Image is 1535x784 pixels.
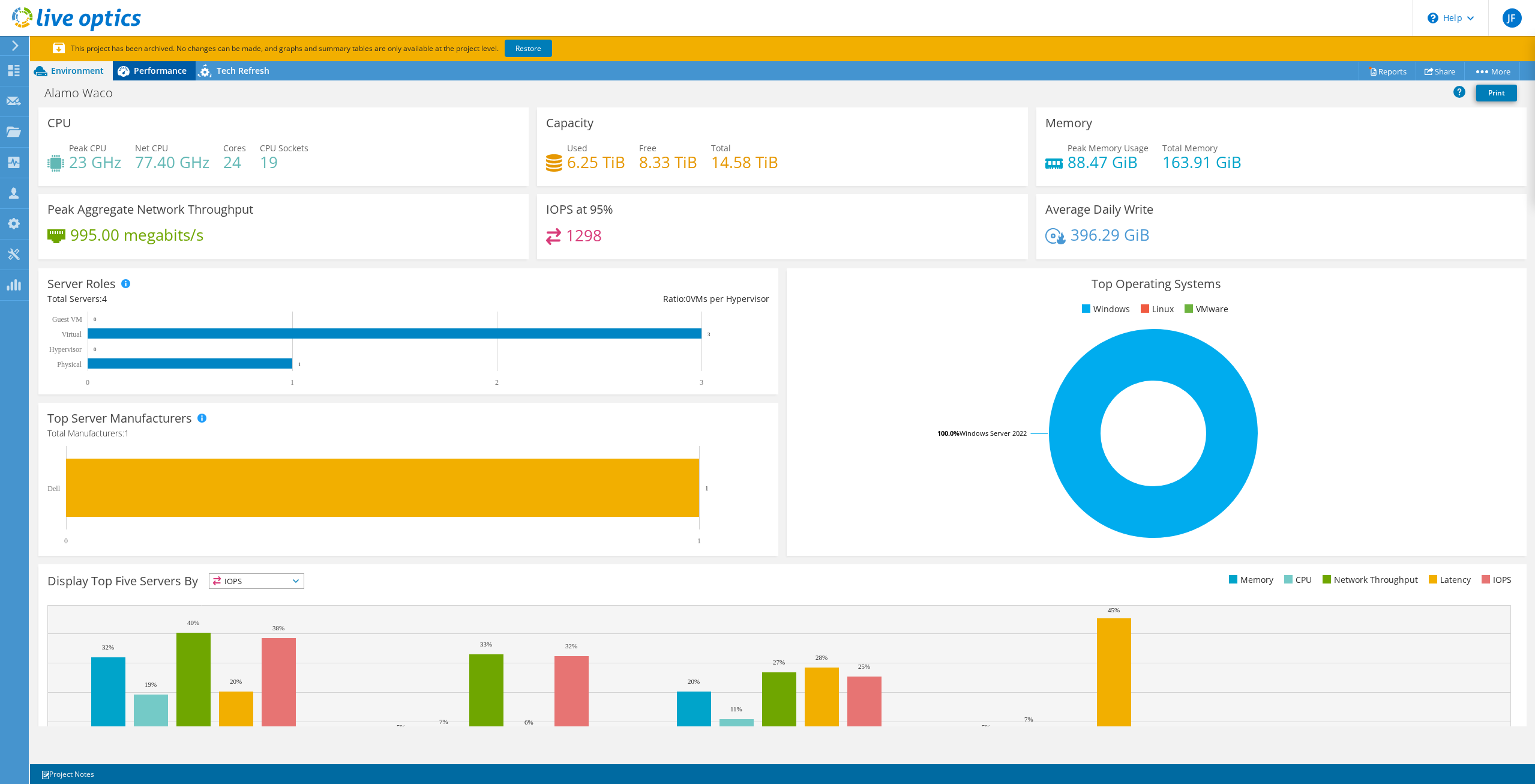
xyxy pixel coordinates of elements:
text: 1 [705,484,709,492]
span: Cores [223,142,246,154]
text: 20% [230,678,242,685]
h4: 6.25 TiB [567,155,625,169]
span: 0 [686,293,691,304]
text: 1 [298,361,301,367]
h3: Memory [1045,116,1092,130]
text: 28% [816,654,828,661]
span: Used [567,142,587,154]
text: 19% [145,681,157,688]
text: 1 [290,378,294,387]
h3: Server Roles [47,277,116,291]
span: Performance [134,65,187,76]
h3: Top Operating Systems [796,277,1518,291]
text: Dell [47,484,60,493]
li: CPU [1281,573,1312,586]
text: 5% [397,723,406,731]
h4: 14.58 TiB [711,155,778,169]
h4: 8.33 TiB [639,155,697,169]
tspan: Windows Server 2022 [960,429,1027,438]
svg: \n [1428,13,1438,23]
span: Free [639,142,656,154]
span: Tech Refresh [217,65,269,76]
h3: CPU [47,116,71,130]
span: Total [711,142,731,154]
text: 0 [94,346,97,352]
text: 32% [565,642,577,650]
span: 4 [102,293,107,304]
h3: Peak Aggregate Network Throughput [47,203,253,216]
text: 45% [1108,606,1120,614]
span: JF [1503,8,1522,28]
span: Environment [51,65,104,76]
h3: Capacity [546,116,593,130]
text: 25% [858,663,870,670]
li: Network Throughput [1320,573,1418,586]
h4: 23 GHz [69,155,121,169]
li: VMware [1182,303,1228,316]
text: 4% [1152,725,1161,732]
text: 40% [187,619,199,626]
div: Total Servers: [47,292,408,306]
text: 38% [272,624,284,632]
h4: Total Manufacturers: [47,427,769,440]
h4: 396.29 GiB [1071,228,1150,241]
a: Restore [505,40,552,57]
text: 20% [688,678,700,685]
li: Linux [1138,303,1174,316]
text: 5% [982,723,991,731]
h4: 19 [260,155,308,169]
span: Peak Memory Usage [1068,142,1149,154]
text: 0 [86,378,89,387]
a: Print [1476,85,1517,101]
text: 0 [94,316,97,322]
a: Share [1416,62,1465,80]
h4: 995.00 megabits/s [70,228,203,241]
h3: IOPS at 95% [546,203,613,216]
text: 7% [439,718,448,725]
tspan: 100.0% [937,429,960,438]
div: Ratio: VMs per Hypervisor [408,292,769,306]
li: IOPS [1479,573,1512,586]
text: 3 [700,378,703,387]
li: Memory [1226,573,1273,586]
li: Latency [1426,573,1471,586]
text: 32% [102,644,114,651]
h4: 163.91 GiB [1162,155,1242,169]
span: Peak CPU [69,142,106,154]
h1: Alamo Waco [39,86,131,100]
text: 2 [495,378,499,387]
text: Virtual [62,330,82,339]
text: 1 [697,537,701,545]
text: 27% [773,659,785,666]
a: Project Notes [32,767,103,782]
span: Total Memory [1162,142,1218,154]
li: Windows [1079,303,1130,316]
text: 6% [524,719,533,726]
h4: 1298 [566,229,602,242]
span: Net CPU [135,142,168,154]
text: Hypervisor [49,345,82,354]
text: 3 [707,331,710,337]
span: 1 [124,427,129,439]
text: 33% [480,641,492,648]
text: Physical [57,360,82,369]
h4: 24 [223,155,246,169]
h4: 77.40 GHz [135,155,209,169]
text: 0 [64,537,68,545]
text: 7% [1024,716,1033,723]
text: Guest VM [52,315,82,324]
h3: Average Daily Write [1045,203,1153,216]
text: 11% [730,705,742,713]
h4: 88.47 GiB [1068,155,1149,169]
a: More [1464,62,1520,80]
span: IOPS [209,574,304,588]
a: Reports [1359,62,1416,80]
h3: Top Server Manufacturers [47,412,192,425]
p: This project has been archived. No changes can be made, and graphs and summary tables are only av... [53,42,641,55]
span: CPU Sockets [260,142,308,154]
